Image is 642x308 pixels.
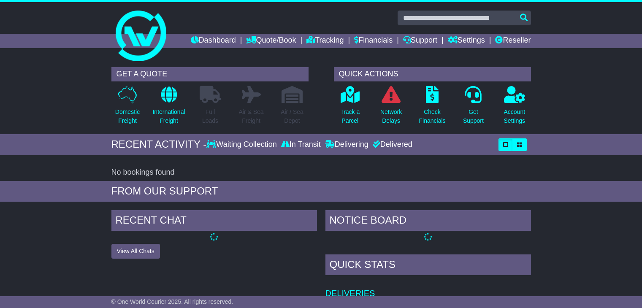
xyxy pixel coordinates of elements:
[340,86,360,130] a: Track aParcel
[325,254,531,277] div: Quick Stats
[111,67,309,81] div: GET A QUOTE
[111,185,531,197] div: FROM OUR SUPPORT
[419,86,446,130] a: CheckFinancials
[340,108,360,125] p: Track a Parcel
[463,108,484,125] p: Get Support
[504,86,526,130] a: AccountSettings
[325,210,531,233] div: NOTICE BOARD
[371,140,412,149] div: Delivered
[111,168,531,177] div: No bookings found
[115,86,140,130] a: DomesticFreight
[238,108,263,125] p: Air & Sea Freight
[200,108,221,125] p: Full Loads
[191,34,236,48] a: Dashboard
[495,34,531,48] a: Reseller
[504,108,526,125] p: Account Settings
[323,140,371,149] div: Delivering
[354,34,393,48] a: Financials
[380,86,402,130] a: NetworkDelays
[115,108,140,125] p: Domestic Freight
[206,140,279,149] div: Waiting Collection
[419,108,446,125] p: Check Financials
[246,34,296,48] a: Quote/Book
[448,34,485,48] a: Settings
[403,34,437,48] a: Support
[111,298,233,305] span: © One World Courier 2025. All rights reserved.
[111,210,317,233] div: RECENT CHAT
[325,277,531,299] td: Deliveries
[463,86,484,130] a: GetSupport
[111,138,207,151] div: RECENT ACTIVITY -
[380,108,402,125] p: Network Delays
[306,34,344,48] a: Tracking
[279,140,323,149] div: In Transit
[334,67,531,81] div: QUICK ACTIONS
[281,108,303,125] p: Air / Sea Depot
[152,86,185,130] a: InternationalFreight
[111,244,160,259] button: View All Chats
[152,108,185,125] p: International Freight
